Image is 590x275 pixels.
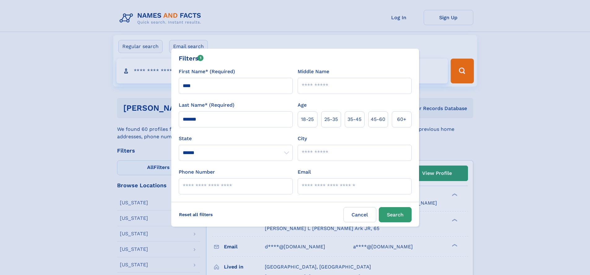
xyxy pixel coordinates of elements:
[347,116,361,123] span: 35‑45
[179,54,204,63] div: Filters
[324,116,338,123] span: 25‑35
[298,135,307,142] label: City
[301,116,314,123] span: 18‑25
[179,168,215,176] label: Phone Number
[379,207,412,222] button: Search
[179,101,234,109] label: Last Name* (Required)
[343,207,376,222] label: Cancel
[175,207,217,222] label: Reset all filters
[298,68,329,75] label: Middle Name
[397,116,406,123] span: 60+
[298,168,311,176] label: Email
[179,68,235,75] label: First Name* (Required)
[179,135,293,142] label: State
[371,116,385,123] span: 45‑60
[298,101,307,109] label: Age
